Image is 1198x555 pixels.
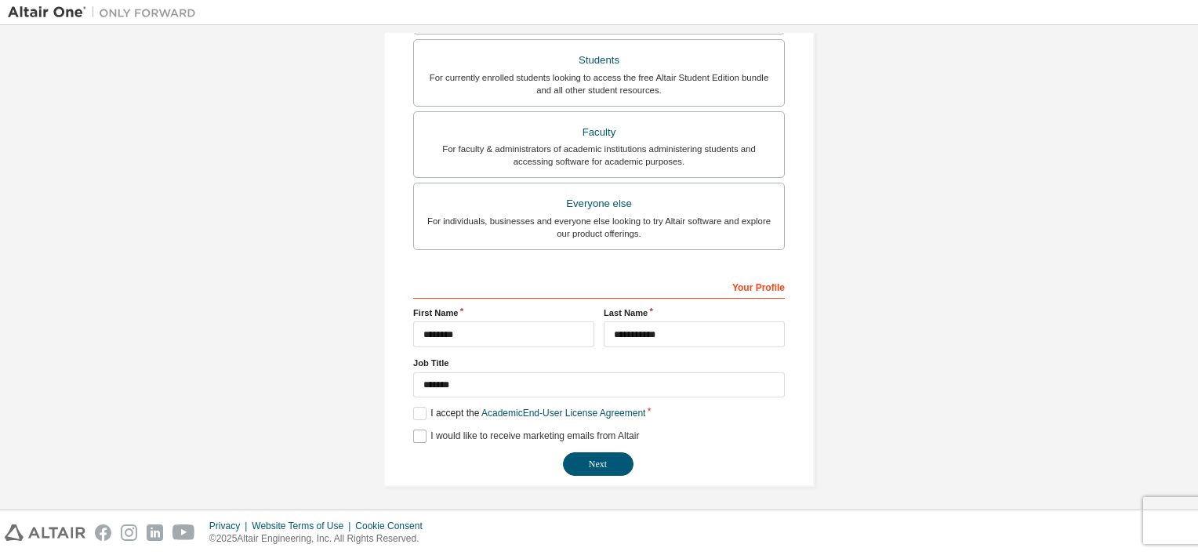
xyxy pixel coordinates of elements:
[95,524,111,541] img: facebook.svg
[413,407,645,420] label: I accept the
[209,520,252,532] div: Privacy
[423,71,775,96] div: For currently enrolled students looking to access the free Altair Student Edition bundle and all ...
[481,408,645,419] a: Academic End-User License Agreement
[172,524,195,541] img: youtube.svg
[147,524,163,541] img: linkedin.svg
[121,524,137,541] img: instagram.svg
[355,520,431,532] div: Cookie Consent
[423,143,775,168] div: For faculty & administrators of academic institutions administering students and accessing softwa...
[413,430,639,443] label: I would like to receive marketing emails from Altair
[423,215,775,240] div: For individuals, businesses and everyone else looking to try Altair software and explore our prod...
[563,452,633,476] button: Next
[413,357,785,369] label: Job Title
[423,122,775,143] div: Faculty
[209,532,432,546] p: © 2025 Altair Engineering, Inc. All Rights Reserved.
[413,307,594,319] label: First Name
[8,5,204,20] img: Altair One
[423,193,775,215] div: Everyone else
[252,520,355,532] div: Website Terms of Use
[423,49,775,71] div: Students
[5,524,85,541] img: altair_logo.svg
[604,307,785,319] label: Last Name
[413,274,785,299] div: Your Profile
